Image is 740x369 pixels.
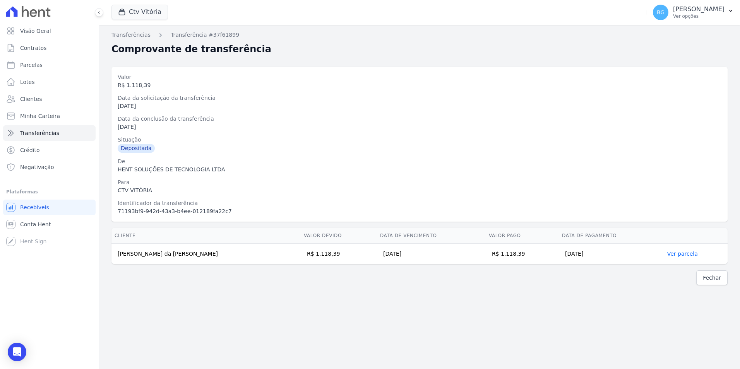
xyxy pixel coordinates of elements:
a: Ver parcela [667,251,698,257]
span: Negativação [20,163,54,171]
th: Valor pago [486,228,559,244]
a: Transferências [3,125,96,141]
a: Recebíveis [3,200,96,215]
div: 71193bf9-942d-43a3-b4ee-012189fa22c7 [118,207,721,215]
a: Lotes [3,74,96,90]
span: Lotes [20,78,35,86]
div: Plataformas [6,187,92,196]
span: Contratos [20,44,46,52]
div: De [118,157,721,166]
span: Clientes [20,95,42,103]
div: [DATE] [118,123,721,131]
span: BG [657,10,665,15]
div: R$ 1.118,39 [118,81,721,89]
th: Data de Vencimento [377,228,486,244]
span: Minha Carteira [20,112,60,120]
div: Data da solicitação da transferência [118,94,721,102]
div: Identificador da transferência [118,199,721,207]
a: Negativação [3,159,96,175]
a: Clientes [3,91,96,107]
th: Valor devido [301,228,377,244]
a: Conta Hent [3,217,96,232]
td: [DATE] [377,244,486,264]
span: Transferências [20,129,59,137]
div: CTV VITÓRIA [118,186,721,195]
h2: Comprovante de transferência [111,42,271,56]
span: Conta Hent [20,220,51,228]
a: Transferências [111,31,151,39]
a: Transferência #37f61899 [171,31,239,39]
div: Depositada [118,144,155,153]
td: R$ 1.118,39 [301,244,377,264]
a: Minha Carteira [3,108,96,124]
button: Ctv Vitória [111,5,168,19]
span: Recebíveis [20,203,49,211]
span: Crédito [20,146,40,154]
button: BG [PERSON_NAME] Ver opções [647,2,740,23]
p: [PERSON_NAME] [673,5,725,13]
td: R$ 1.118,39 [486,244,559,264]
span: Parcelas [20,61,43,69]
span: Visão Geral [20,27,51,35]
span: Fechar [703,274,721,282]
a: Fechar [696,270,728,285]
td: [DATE] [559,244,664,264]
a: Visão Geral [3,23,96,39]
div: Valor [118,73,721,81]
div: [DATE] [118,102,721,110]
th: Data de Pagamento [559,228,664,244]
nav: Breadcrumb [111,31,728,39]
div: Open Intercom Messenger [8,343,26,361]
div: Para [118,178,721,186]
th: Cliente [111,228,301,244]
p: Ver opções [673,13,725,19]
a: Contratos [3,40,96,56]
a: Parcelas [3,57,96,73]
div: HENT SOLUÇÕES DE TECNOLOGIA LTDA [118,166,721,174]
div: Situação [118,136,721,144]
td: [PERSON_NAME] da [PERSON_NAME] [111,244,301,264]
div: Data da conclusão da transferência [118,115,721,123]
a: Crédito [3,142,96,158]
